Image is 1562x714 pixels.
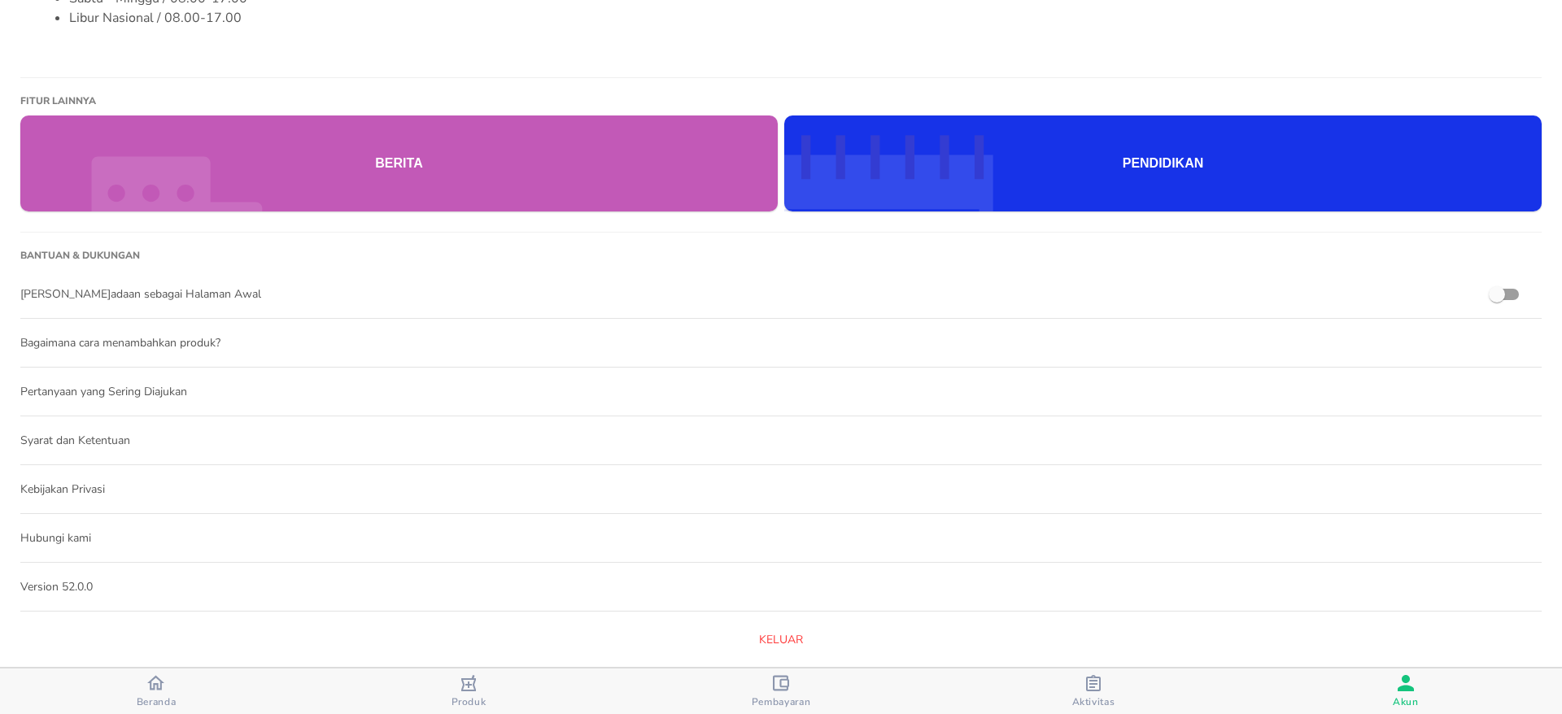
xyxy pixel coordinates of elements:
[784,115,1542,211] button: Pendidikan
[20,578,1542,595] span: Version 52.0.0
[137,695,177,708] span: Beranda
[625,668,937,714] button: Pembayaran
[20,529,1542,546] span: Hubungi kami
[20,285,1542,303] span: [PERSON_NAME]adaan sebagai Halaman Awal
[20,481,1542,498] span: Kebijakan Privasi
[1250,668,1562,714] button: Akun
[20,563,1542,612] div: Version 52.0.0
[20,624,1542,657] button: Keluar
[1072,695,1115,708] span: Aktivitas
[20,270,1542,319] div: [PERSON_NAME]adaan sebagai Halaman Awal
[20,416,1542,465] div: Syarat dan Ketentuan
[312,668,625,714] button: Produk
[20,334,1542,351] span: Bagaimana cara menambahkan produk?
[752,695,811,708] span: Pembayaran
[20,115,778,211] button: Berita
[20,465,1542,514] div: Kebijakan Privasi
[20,432,1542,449] span: Syarat dan Ketentuan
[69,8,1525,28] li: Libur Nasional / 08.00-17.00
[452,695,486,708] span: Produk
[20,94,1542,107] h1: Fitur lainnya
[937,668,1250,714] button: Aktivitas
[29,630,1533,651] span: Keluar
[1393,695,1419,708] span: Akun
[20,319,1542,368] div: Bagaimana cara menambahkan produk?
[20,383,1542,400] span: Pertanyaan yang Sering Diajukan
[20,368,1542,416] div: Pertanyaan yang Sering Diajukan
[20,514,1542,563] div: Hubungi kami
[20,249,1542,262] h1: Bantuan & Dukungan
